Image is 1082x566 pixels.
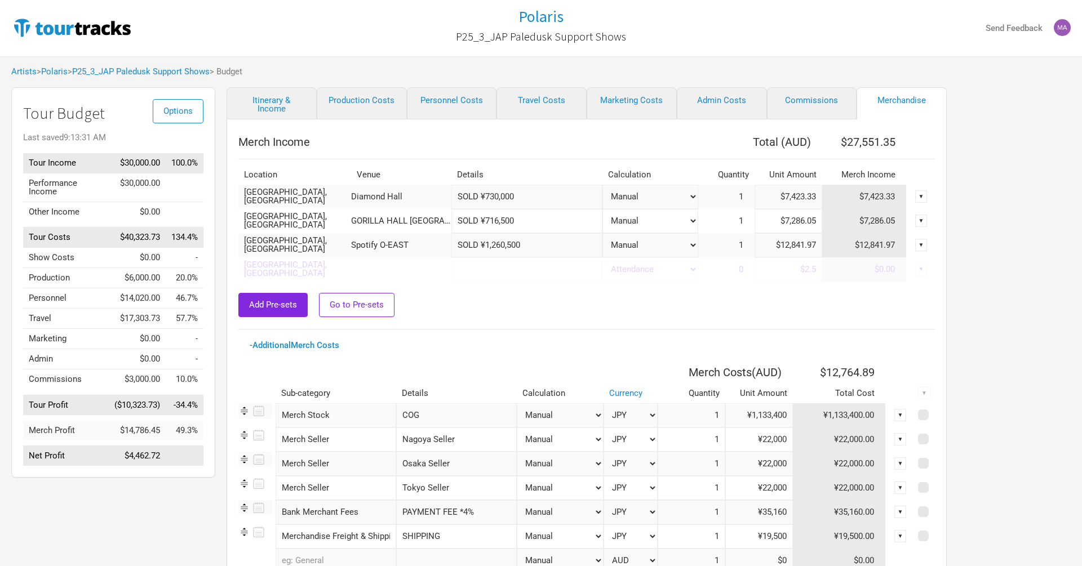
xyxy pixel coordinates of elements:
[23,329,109,349] td: Marketing
[166,421,203,440] td: Merch Profit as % of Tour Income
[822,185,907,209] td: $7,423.33
[451,209,602,233] input: SOLD ¥716,500
[518,8,564,25] a: Polaris
[23,133,203,142] div: Last saved 9:13:31 AM
[793,500,886,524] td: ¥35,160.00
[894,457,907,470] div: ▼
[451,233,602,257] input: SOLD ¥1,260,500
[166,395,203,415] td: Tour Profit as % of Tour Income
[249,300,297,310] span: Add Pre-sets
[739,264,755,274] span: 0
[894,433,907,445] div: ▼
[109,288,166,309] td: $14,020.00
[238,453,250,465] img: Re-order
[23,369,109,390] td: Commissions
[319,293,394,317] button: Go to Pre-sets
[166,153,203,173] td: Tour Income as % of Tour Income
[163,106,193,116] span: Options
[109,349,166,369] td: $0.00
[330,300,384,310] span: Go to Pre-sets
[41,66,68,77] a: Polaris
[793,361,886,384] th: $12,764.89
[166,173,203,202] td: Performance Income as % of Tour Income
[317,87,407,119] a: Production Costs
[451,165,602,185] th: Details
[166,309,203,329] td: Travel as % of Tour Income
[109,173,166,202] td: $30,000.00
[238,478,250,489] img: Re-order
[23,248,109,268] td: Show Costs
[23,309,109,329] td: Travel
[822,131,907,153] th: $27,551.35
[915,190,928,203] div: ▼
[210,68,242,76] span: > Budget
[68,68,210,76] span: >
[793,427,886,452] td: ¥22,000.00
[23,268,109,288] td: Production
[23,421,109,440] td: Merch Profit
[793,403,886,427] td: ¥1,133,400.00
[1054,19,1071,36] img: Mark
[238,502,250,514] img: Re-order
[396,476,517,500] input: Tokyo Seller
[396,384,517,403] th: Details
[739,240,755,250] span: 1
[351,233,451,257] td: Spotify O-EAST
[23,105,203,122] h1: Tour Budget
[396,452,517,476] input: Osaka Seller
[822,165,907,185] th: Merch Income
[109,268,166,288] td: $6,000.00
[238,233,351,257] td: [GEOGRAPHIC_DATA], [GEOGRAPHIC_DATA]
[11,66,37,77] a: Artists
[250,340,339,350] a: - Additional Merch Costs
[109,228,166,248] td: $40,323.73
[23,173,109,202] td: Performance Income
[609,388,642,398] a: Currency
[518,6,564,26] h1: Polaris
[276,476,396,500] div: Merch Seller
[894,482,907,494] div: ▼
[658,384,725,403] th: Quantity
[238,526,250,538] img: Re-order
[755,165,822,185] th: Unit Amount
[109,248,166,268] td: $0.00
[166,329,203,349] td: Marketing as % of Tour Income
[166,248,203,268] td: Show Costs as % of Tour Income
[456,30,626,43] h2: P25_3_JAP Paledusk Support Shows
[894,409,907,421] div: ▼
[227,87,317,119] a: Itinerary & Income
[276,384,396,403] th: Sub-category
[396,500,517,524] input: PAYMENT FEE *4%
[23,202,109,222] td: Other Income
[166,228,203,248] td: Tour Costs as % of Tour Income
[276,403,396,427] div: Merch Stock
[915,215,928,227] div: ▼
[238,131,698,153] th: Merch Income
[109,395,166,415] td: ($10,323.73)
[698,165,755,185] th: Quantity
[23,349,109,369] td: Admin
[918,387,930,399] div: ▼
[456,25,626,48] a: P25_3_JAP Paledusk Support Shows
[238,165,351,185] th: Location
[396,524,517,549] input: SHIPPING
[238,257,351,282] td: [GEOGRAPHIC_DATA], [GEOGRAPHIC_DATA]
[517,384,604,403] th: Calculation
[915,263,928,275] div: ▼
[739,191,755,202] span: 1
[351,185,451,209] td: Diamond Hall
[238,293,308,317] button: Add Pre-sets
[276,452,396,476] div: Merch Seller
[109,153,166,173] td: $30,000.00
[725,384,793,403] th: Unit Amount
[238,185,351,209] td: [GEOGRAPHIC_DATA], [GEOGRAPHIC_DATA]
[23,288,109,309] td: Personnel
[396,403,517,427] input: COG
[793,384,886,403] th: Total Cost
[793,452,886,476] td: ¥22,000.00
[658,361,793,384] th: Merch Costs ( AUD )
[767,87,857,119] a: Commissions
[37,68,68,76] span: >
[602,165,698,185] th: Calculation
